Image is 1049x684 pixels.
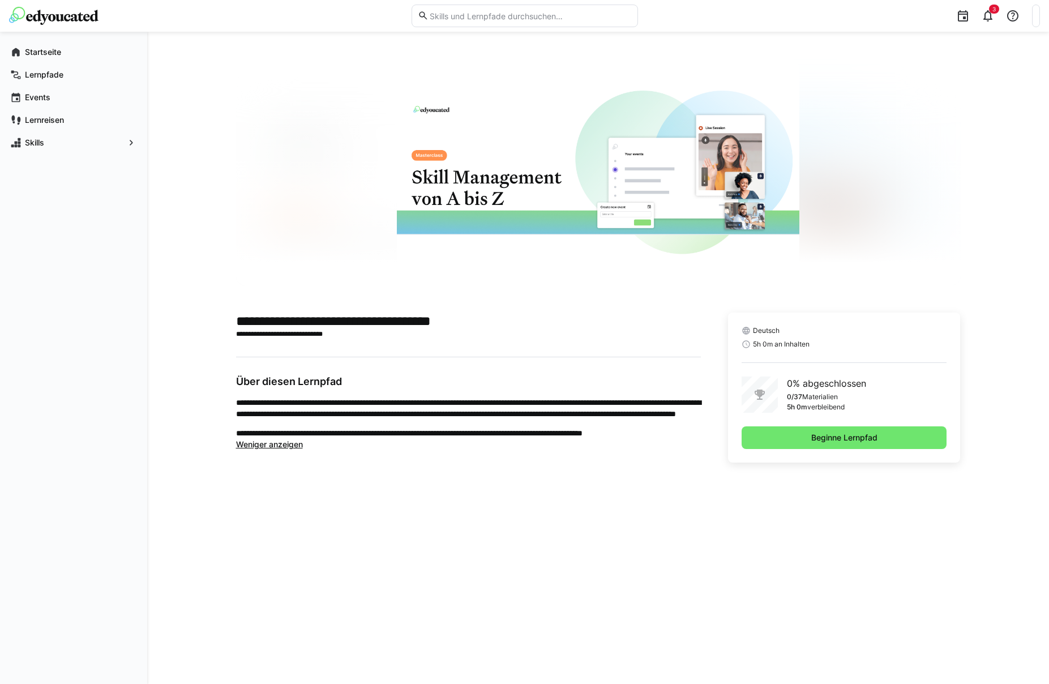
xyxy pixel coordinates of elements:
[787,403,807,412] p: 5h 0m
[753,340,810,349] span: 5h 0m an Inhalten
[992,6,996,12] span: 3
[236,375,701,388] h3: Über diesen Lernpfad
[753,326,780,335] span: Deutsch
[787,392,802,401] p: 0/37
[787,377,866,390] p: 0% abgeschlossen
[742,426,947,449] button: Beginne Lernpfad
[807,403,845,412] p: verbleibend
[802,392,838,401] p: Materialien
[236,439,303,449] span: Weniger anzeigen
[810,432,879,443] span: Beginne Lernpfad
[429,11,631,21] input: Skills und Lernpfade durchsuchen…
